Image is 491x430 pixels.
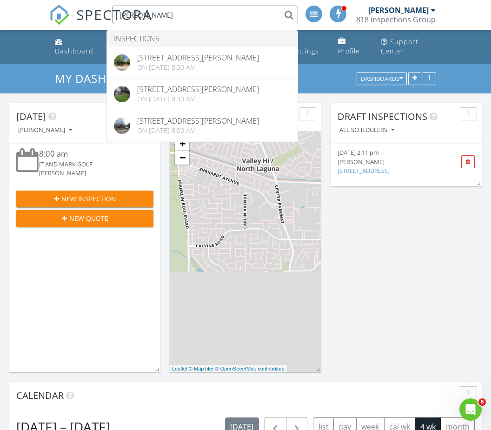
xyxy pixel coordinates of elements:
span: Draft Inspections [338,110,427,123]
a: [DATE] 7:40 am [PERSON_NAME] “[PERSON_NAME]” [PERSON_NAME] [STREET_ADDRESS][PERSON_NAME] [338,185,452,221]
button: [PERSON_NAME] [16,124,74,137]
a: [STREET_ADDRESS] [338,166,390,175]
a: Settings [287,33,327,60]
span: New Inspection [61,194,116,204]
a: SPECTORA [49,13,153,32]
div: On [DATE] 8:30 am [137,95,259,103]
button: Dashboards [357,73,407,86]
li: Inspections [107,30,298,47]
div: [PERSON_NAME] [368,6,429,15]
button: New Inspection [16,191,153,207]
a: Zoom out [175,151,189,165]
div: On [DATE] 8:00 am [137,127,259,134]
a: Profile [334,33,369,60]
span: Calendar [16,389,64,402]
img: streetview [114,118,130,134]
div: 8:00 am [39,148,142,160]
div: [PERSON_NAME] [338,158,452,166]
span: New Quote [69,213,108,223]
div: [DATE] 2:11 pm [338,148,452,157]
a: Leaflet [172,366,187,371]
a: Support Center [377,33,440,60]
div: Profile [338,46,360,55]
div: [STREET_ADDRESS][PERSON_NAME] [137,54,259,61]
img: The Best Home Inspection Software - Spectora [49,5,70,25]
div: Settings [291,46,319,55]
div: | [170,365,287,373]
div: [DATE] 7:40 am [338,185,452,194]
button: All schedulers [338,124,396,137]
a: My Dashboard [55,71,155,86]
div: Dashboard [55,46,93,55]
div: [STREET_ADDRESS][PERSON_NAME] [137,86,259,93]
input: Search everything... [112,6,298,24]
span: SPECTORA [76,5,153,24]
div: Support Center [381,37,418,55]
img: streetview [114,54,130,71]
div: JT AND MARK GOLF [39,160,142,169]
img: cover.jpg [114,86,130,102]
a: [DATE] 2:11 pm [PERSON_NAME] [STREET_ADDRESS] [338,148,452,175]
iframe: Intercom live chat [459,398,482,421]
div: All schedulers [339,127,394,133]
div: On [DATE] 8:30 am [137,64,259,71]
div: 818 Inspections Group [356,15,436,24]
div: Dashboards [361,76,403,82]
span: [DATE] [16,110,46,123]
a: © MapTiler [189,366,214,371]
div: [STREET_ADDRESS][PERSON_NAME] [137,117,259,125]
div: [PERSON_NAME] [39,169,142,178]
a: © OpenStreetMap contributors [215,366,285,371]
span: 6 [478,398,486,406]
a: Zoom in [175,137,189,151]
button: New Quote [16,210,153,227]
a: Dashboard [51,33,101,60]
div: [PERSON_NAME] [18,127,72,133]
